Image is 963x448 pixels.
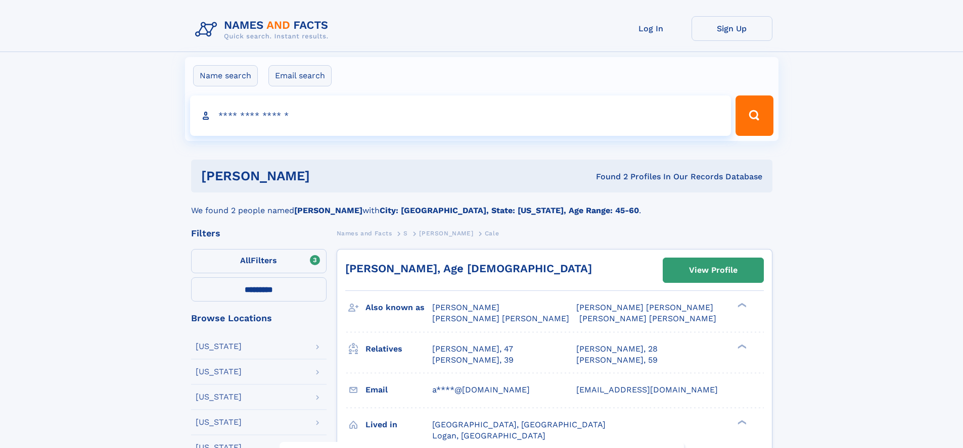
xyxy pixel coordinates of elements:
[432,343,513,355] a: [PERSON_NAME], 47
[196,393,242,401] div: [US_STATE]
[579,314,716,323] span: [PERSON_NAME] [PERSON_NAME]
[689,259,738,282] div: View Profile
[268,65,332,86] label: Email search
[403,230,408,237] span: S
[485,230,499,237] span: Cale
[196,342,242,351] div: [US_STATE]
[190,95,731,136] input: search input
[432,314,569,323] span: [PERSON_NAME] [PERSON_NAME]
[663,258,763,282] a: View Profile
[735,419,747,425] div: ❯
[432,355,514,366] a: [PERSON_NAME], 39
[432,420,606,429] span: [GEOGRAPHIC_DATA], [GEOGRAPHIC_DATA]
[196,418,242,426] div: [US_STATE]
[193,65,258,86] label: Name search
[576,385,718,394] span: [EMAIL_ADDRESS][DOMAIN_NAME]
[240,256,251,265] span: All
[365,381,432,399] h3: Email
[576,343,658,355] a: [PERSON_NAME], 28
[365,340,432,358] h3: Relatives
[191,249,327,273] label: Filters
[736,95,773,136] button: Search Button
[201,170,453,182] h1: [PERSON_NAME]
[419,230,473,237] span: [PERSON_NAME]
[191,16,337,43] img: Logo Names and Facts
[576,303,713,312] span: [PERSON_NAME] [PERSON_NAME]
[692,16,772,41] a: Sign Up
[453,171,762,182] div: Found 2 Profiles In Our Records Database
[403,227,408,239] a: S
[576,355,658,366] a: [PERSON_NAME], 59
[337,227,392,239] a: Names and Facts
[735,302,747,309] div: ❯
[611,16,692,41] a: Log In
[735,343,747,350] div: ❯
[432,431,545,440] span: Logan, [GEOGRAPHIC_DATA]
[365,299,432,316] h3: Also known as
[191,314,327,323] div: Browse Locations
[191,192,772,217] div: We found 2 people named with .
[419,227,473,239] a: [PERSON_NAME]
[365,416,432,433] h3: Lived in
[432,303,499,312] span: [PERSON_NAME]
[345,262,592,275] a: [PERSON_NAME], Age [DEMOGRAPHIC_DATA]
[191,229,327,238] div: Filters
[294,206,362,215] b: [PERSON_NAME]
[196,368,242,376] div: [US_STATE]
[380,206,639,215] b: City: [GEOGRAPHIC_DATA], State: [US_STATE], Age Range: 45-60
